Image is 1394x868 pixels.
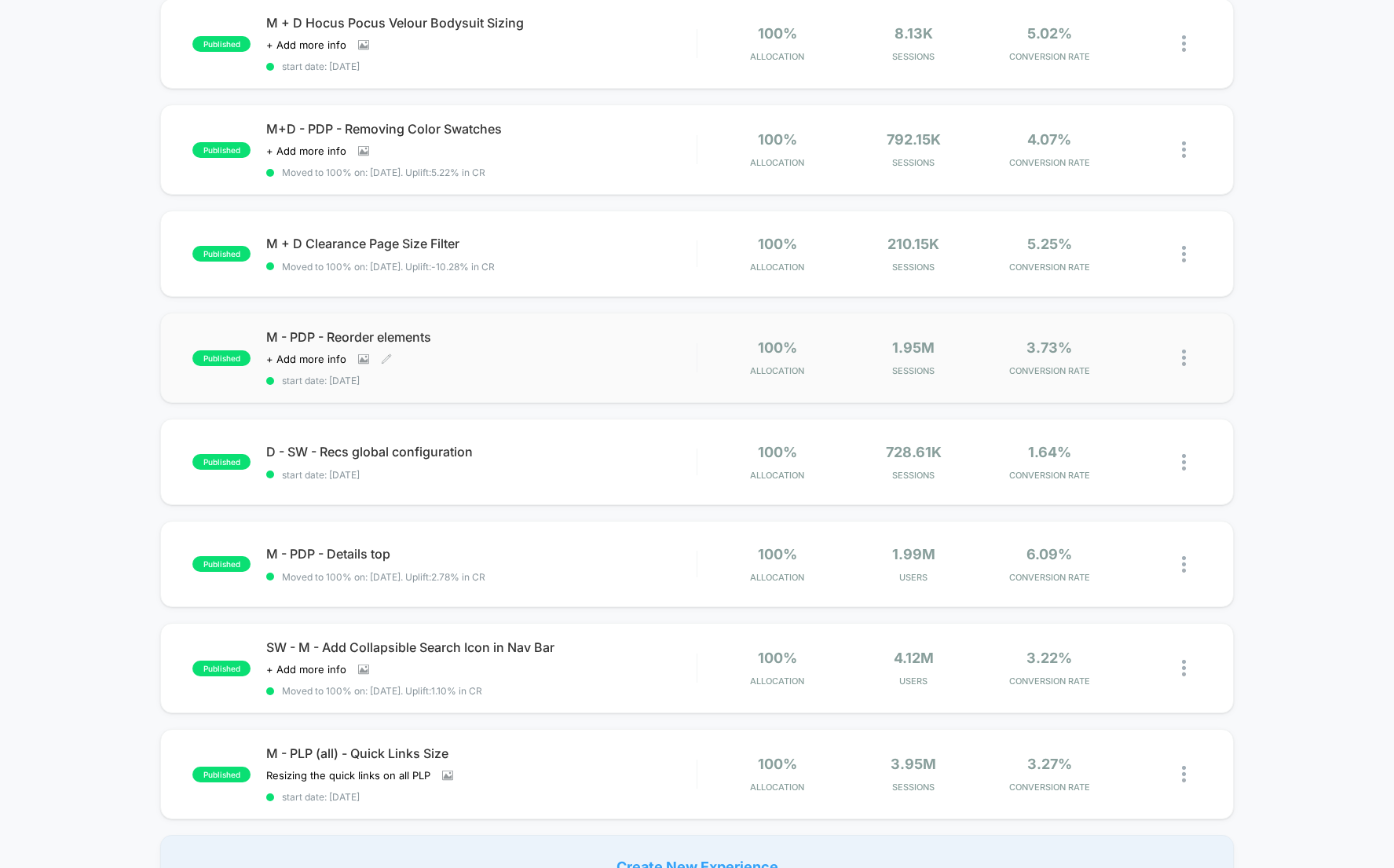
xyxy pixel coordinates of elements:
[266,791,697,803] span: start date: [DATE]
[266,745,697,761] span: M - PLP (all) - Quick Links Size
[758,546,797,562] span: 100%
[758,131,797,148] span: 100%
[895,25,933,42] span: 8.13k
[1182,35,1186,52] img: close
[266,546,697,562] span: M - PDP - Details top
[986,676,1114,687] span: CONVERSION RATE
[986,157,1114,168] span: CONVERSION RATE
[750,782,804,793] span: Allocation
[192,142,251,158] span: published
[887,131,941,148] span: 792.15k
[758,339,797,356] span: 100%
[750,365,804,376] span: Allocation
[1027,131,1071,148] span: 4.07%
[266,60,697,72] span: start date: [DATE]
[887,236,939,252] span: 210.15k
[758,236,797,252] span: 100%
[1028,444,1071,460] span: 1.64%
[192,661,251,676] span: published
[986,51,1114,62] span: CONVERSION RATE
[1027,756,1072,772] span: 3.27%
[266,769,430,782] span: Resizing the quick links on all PLP
[1182,246,1186,262] img: close
[758,444,797,460] span: 100%
[266,121,697,137] span: M+D - PDP - Removing Color Swatches
[750,676,804,687] span: Allocation
[894,650,934,666] span: 4.12M
[850,676,978,687] span: Users
[266,663,346,676] span: + Add more info
[192,36,251,52] span: published
[986,365,1114,376] span: CONVERSION RATE
[266,145,346,157] span: + Add more info
[266,236,697,251] span: M + D Clearance Page Size Filter
[1027,236,1072,252] span: 5.25%
[750,157,804,168] span: Allocation
[986,782,1114,793] span: CONVERSION RATE
[892,546,935,562] span: 1.99M
[192,246,251,262] span: published
[850,365,978,376] span: Sessions
[282,571,485,583] span: Moved to 100% on: [DATE] . Uplift: 2.78% in CR
[891,756,936,772] span: 3.95M
[266,444,697,460] span: D - SW - Recs global configuration
[750,51,804,62] span: Allocation
[758,650,797,666] span: 100%
[266,15,697,31] span: M + D Hocus Pocus Velour Bodysuit Sizing
[1026,650,1072,666] span: 3.22%
[850,470,978,481] span: Sessions
[1182,454,1186,471] img: close
[1182,660,1186,676] img: close
[1182,766,1186,782] img: close
[1182,556,1186,573] img: close
[892,339,935,356] span: 1.95M
[192,454,251,470] span: published
[750,470,804,481] span: Allocation
[986,470,1114,481] span: CONVERSION RATE
[758,756,797,772] span: 100%
[1182,141,1186,158] img: close
[282,167,485,178] span: Moved to 100% on: [DATE] . Uplift: 5.22% in CR
[266,353,346,365] span: + Add more info
[986,262,1114,273] span: CONVERSION RATE
[192,350,251,366] span: published
[1026,339,1072,356] span: 3.73%
[266,38,346,51] span: + Add more info
[282,685,482,697] span: Moved to 100% on: [DATE] . Uplift: 1.10% in CR
[266,469,697,481] span: start date: [DATE]
[886,444,942,460] span: 728.61k
[850,262,978,273] span: Sessions
[266,329,697,345] span: M - PDP - Reorder elements
[1027,25,1072,42] span: 5.02%
[282,261,495,273] span: Moved to 100% on: [DATE] . Uplift: -10.28% in CR
[192,767,251,782] span: published
[1182,350,1186,366] img: close
[850,157,978,168] span: Sessions
[850,572,978,583] span: Users
[850,51,978,62] span: Sessions
[986,572,1114,583] span: CONVERSION RATE
[266,639,697,655] span: SW - M - Add Collapsible Search Icon in Nav Bar
[266,375,697,386] span: start date: [DATE]
[758,25,797,42] span: 100%
[1026,546,1072,562] span: 6.09%
[850,782,978,793] span: Sessions
[750,262,804,273] span: Allocation
[750,572,804,583] span: Allocation
[192,556,251,572] span: published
